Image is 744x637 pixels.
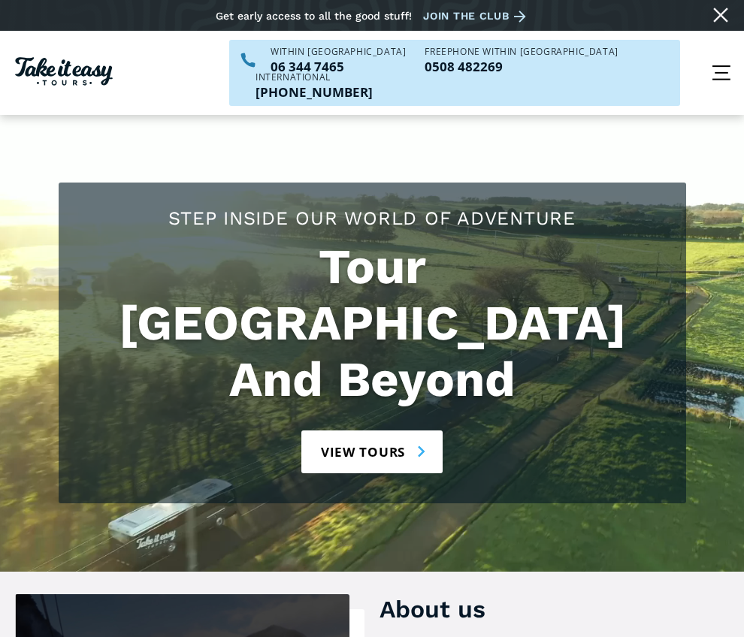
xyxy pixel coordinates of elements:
div: WITHIN [GEOGRAPHIC_DATA] [271,47,406,56]
p: [PHONE_NUMBER] [256,86,373,98]
img: Take it easy Tours logo [15,57,113,86]
a: Call us freephone within NZ on 0508482269 [425,60,618,73]
div: International [256,73,373,82]
h1: Tour [GEOGRAPHIC_DATA] And Beyond [74,239,671,408]
div: menu [699,50,744,95]
div: Freephone WITHIN [GEOGRAPHIC_DATA] [425,47,618,56]
a: Call us within NZ on 063447465 [271,60,406,73]
a: Close message [709,3,733,27]
p: 06 344 7465 [271,60,406,73]
a: Homepage [15,53,113,93]
a: Join the club [423,7,531,26]
h2: Step Inside Our World Of Adventure [74,205,671,231]
a: View tours [301,430,443,473]
h3: About us [380,594,729,624]
a: Call us outside of NZ on +6463447465 [256,86,373,98]
p: 0508 482269 [425,60,618,73]
div: Get early access to all the good stuff! [216,10,412,22]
